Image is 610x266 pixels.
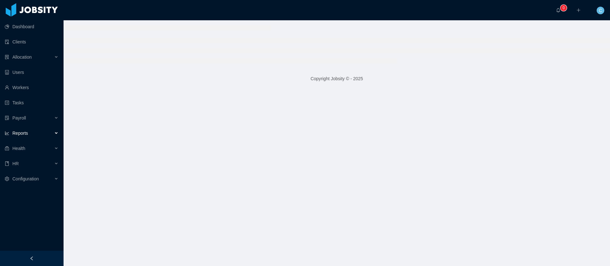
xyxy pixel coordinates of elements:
[5,20,58,33] a: icon: pie-chartDashboard
[12,161,19,166] span: HR
[576,8,581,12] i: icon: plus
[556,8,560,12] i: icon: bell
[12,55,32,60] span: Allocation
[5,96,58,109] a: icon: profileTasks
[64,68,610,90] footer: Copyright Jobsity © - 2025
[5,131,9,135] i: icon: line-chart
[5,36,58,48] a: icon: auditClients
[5,161,9,166] i: icon: book
[5,81,58,94] a: icon: userWorkers
[599,7,602,14] span: C
[5,66,58,79] a: icon: robotUsers
[12,146,25,151] span: Health
[560,5,567,11] sup: 0
[12,115,26,120] span: Payroll
[12,131,28,136] span: Reports
[12,176,39,181] span: Configuration
[5,177,9,181] i: icon: setting
[5,55,9,59] i: icon: solution
[5,116,9,120] i: icon: file-protect
[5,146,9,151] i: icon: medicine-box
